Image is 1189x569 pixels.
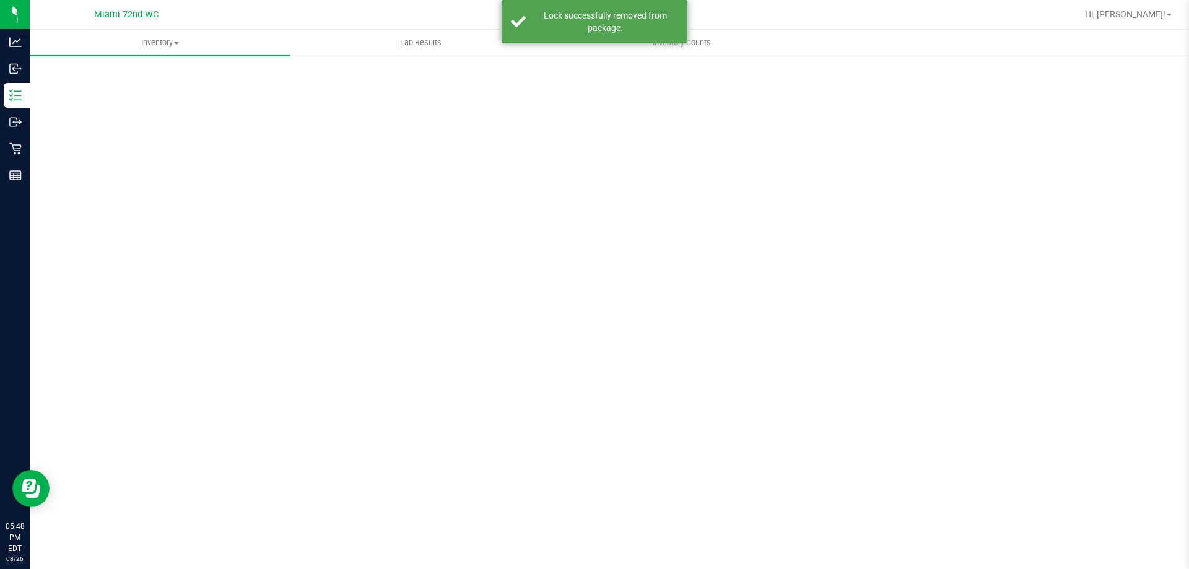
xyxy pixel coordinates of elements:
[9,89,22,102] inline-svg: Inventory
[9,116,22,128] inline-svg: Outbound
[6,521,24,554] p: 05:48 PM EDT
[9,36,22,48] inline-svg: Analytics
[383,37,458,48] span: Lab Results
[94,9,159,20] span: Miami 72nd WC
[6,554,24,563] p: 08/26
[1085,9,1165,19] span: Hi, [PERSON_NAME]!
[9,142,22,155] inline-svg: Retail
[9,169,22,181] inline-svg: Reports
[290,30,551,56] a: Lab Results
[533,9,678,34] div: Lock successfully removed from package.
[12,470,50,507] iframe: Resource center
[30,30,290,56] a: Inventory
[30,37,290,48] span: Inventory
[9,63,22,75] inline-svg: Inbound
